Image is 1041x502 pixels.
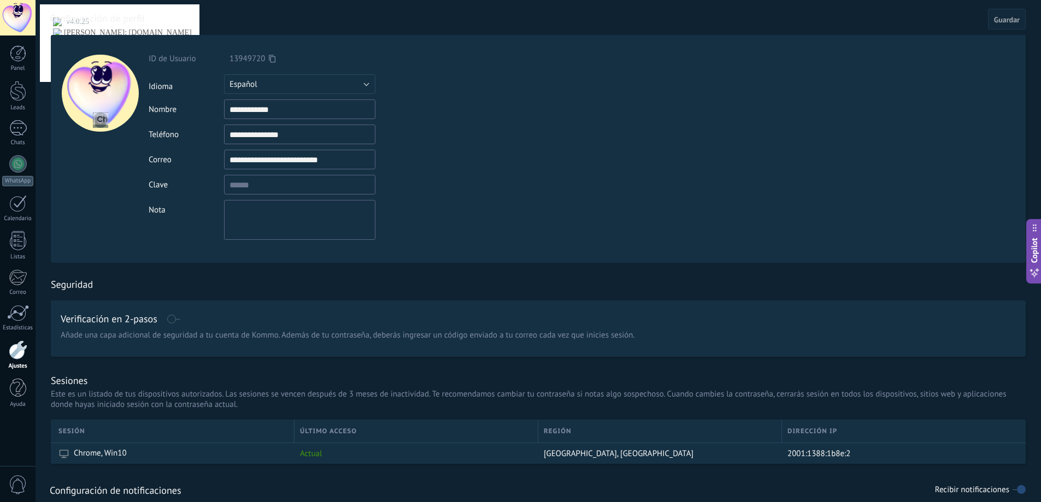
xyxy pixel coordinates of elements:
[2,401,34,408] div: Ayuda
[51,278,93,291] h1: Seguridad
[58,64,84,72] div: Dominio
[2,65,34,72] div: Panel
[988,9,1026,29] button: Guardar
[28,28,156,37] div: [PERSON_NAME]: [DOMAIN_NAME]
[149,54,224,64] div: ID de Usuario
[782,443,1018,464] div: 2001:1388:1b8e:2
[544,448,693,459] span: [GEOGRAPHIC_DATA], [GEOGRAPHIC_DATA]
[149,129,224,140] div: Teléfono
[61,315,157,323] h1: Verificación en 2-pasos
[782,420,1026,442] div: Dirección IP
[538,420,781,442] div: Región
[149,200,224,215] div: Nota
[149,180,224,190] div: Clave
[132,64,172,72] div: Palabras clave
[2,176,33,186] div: WhatsApp
[994,16,1020,23] span: Guardar
[2,324,34,332] div: Estadísticas
[230,79,257,90] span: Español
[230,54,265,64] span: 13949720
[149,104,224,115] div: Nombre
[1029,238,1040,263] span: Copilot
[74,448,127,459] span: Chrome, Win10
[2,215,34,222] div: Calendario
[2,289,34,296] div: Correo
[120,63,128,72] img: tab_keywords_by_traffic_grey.svg
[787,448,851,459] span: 2001:1388:1b8e:2
[50,484,181,497] h1: Configuración de notificaciones
[2,363,34,370] div: Ajustes
[538,443,777,464] div: Lima, Peru
[2,104,34,111] div: Leads
[61,330,635,341] span: Añade una capa adicional de seguridad a tu cuenta de Kommo. Además de tu contraseña, deberás ingr...
[224,74,375,94] button: Español
[149,155,224,165] div: Correo
[46,63,55,72] img: tab_domain_overview_orange.svg
[31,17,54,26] div: v 4.0.25
[295,420,538,442] div: último acceso
[58,420,294,442] div: Sesión
[51,389,1026,410] p: Este es un listado de tus dispositivos autorizados. Las sesiones se vencen después de 3 meses de ...
[149,77,224,92] div: Idioma
[2,253,34,261] div: Listas
[51,374,87,387] h1: Sesiones
[300,448,322,459] span: Actual
[17,28,26,37] img: website_grey.svg
[17,17,26,26] img: logo_orange.svg
[2,139,34,146] div: Chats
[935,486,1009,495] h1: Recibir notificaciones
